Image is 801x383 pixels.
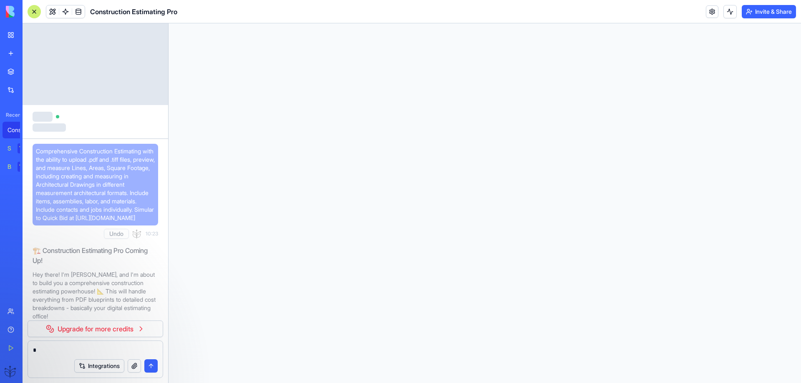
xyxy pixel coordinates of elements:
[119,320,286,379] iframe: Intercom notifications message
[146,230,158,237] span: 10:23
[8,163,12,171] div: Blog Generation Pro
[33,245,158,265] h2: 🏗️ Construction Estimating Pro Coming Up!
[104,229,129,239] button: Undo
[74,359,124,373] button: Integrations
[3,122,36,138] a: Construction Estimating Pro
[8,126,31,134] div: Construction Estimating Pro
[8,144,12,153] div: Social Media Content Generator
[742,5,796,18] button: Invite & Share
[3,158,36,175] a: Blog Generation ProTRY
[28,320,163,337] a: Upgrade for more credits
[90,7,177,17] span: Construction Estimating Pro
[18,143,31,153] div: TRY
[3,112,20,118] span: Recent
[6,6,58,18] img: logo
[33,270,158,320] p: Hey there! I'm [PERSON_NAME], and I'm about to build you a comprehensive construction estimating ...
[4,365,18,378] img: ACg8ocJXc4biGNmL-6_84M9niqKohncbsBQNEji79DO8k46BE60Re2nP=s96-c
[18,162,31,172] div: TRY
[132,229,142,239] img: ACg8ocJXc4biGNmL-6_84M9niqKohncbsBQNEji79DO8k46BE60Re2nP=s96-c
[3,140,36,157] a: Social Media Content GeneratorTRY
[36,147,155,222] span: Comprehensive Construction Estimating with the ability to upload .pdf and .tiff files, preview, a...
